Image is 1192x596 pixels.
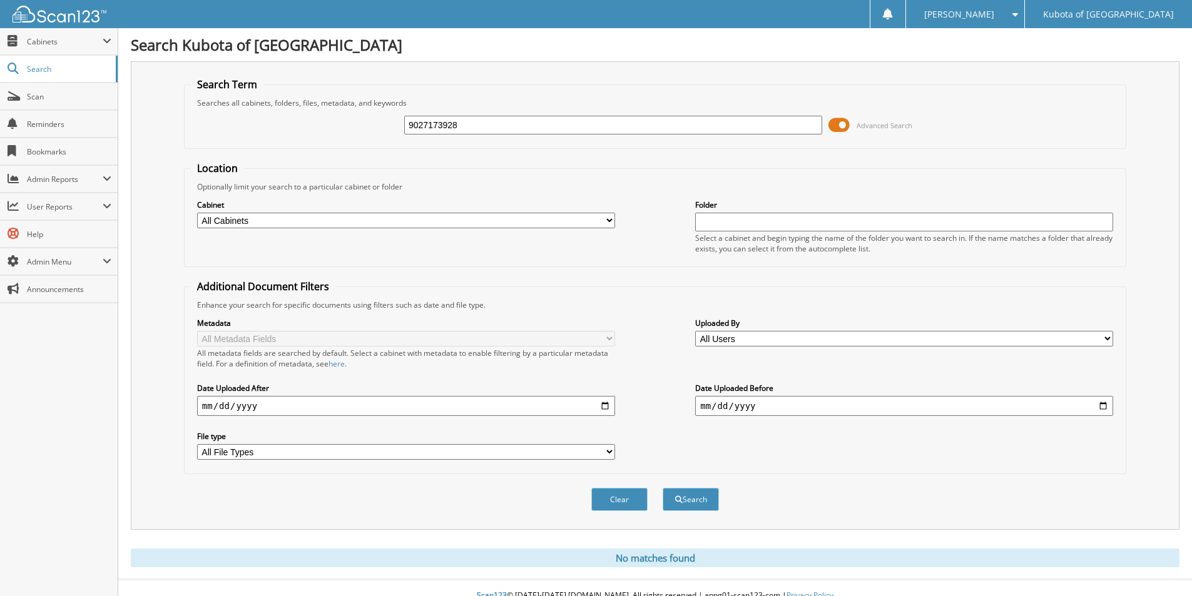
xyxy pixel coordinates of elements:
[27,201,103,212] span: User Reports
[197,383,615,393] label: Date Uploaded After
[27,119,111,129] span: Reminders
[591,488,648,511] button: Clear
[27,229,111,240] span: Help
[695,233,1113,254] div: Select a cabinet and begin typing the name of the folder you want to search in. If the name match...
[197,396,615,416] input: start
[695,383,1113,393] label: Date Uploaded Before
[197,431,615,442] label: File type
[131,548,1179,567] div: No matches found
[857,121,912,130] span: Advanced Search
[197,318,615,328] label: Metadata
[27,174,103,184] span: Admin Reports
[191,300,1119,310] div: Enhance your search for specific documents using filters such as date and file type.
[329,358,345,369] a: here
[1043,11,1174,18] span: Kubota of [GEOGRAPHIC_DATA]
[197,200,615,210] label: Cabinet
[197,348,615,369] div: All metadata fields are searched by default. Select a cabinet with metadata to enable filtering b...
[131,34,1179,55] h1: Search Kubota of [GEOGRAPHIC_DATA]
[191,280,335,293] legend: Additional Document Filters
[695,396,1113,416] input: end
[27,146,111,157] span: Bookmarks
[695,200,1113,210] label: Folder
[27,284,111,295] span: Announcements
[27,256,103,267] span: Admin Menu
[13,6,106,23] img: scan123-logo-white.svg
[191,98,1119,108] div: Searches all cabinets, folders, files, metadata, and keywords
[924,11,994,18] span: [PERSON_NAME]
[27,91,111,102] span: Scan
[191,181,1119,192] div: Optionally limit your search to a particular cabinet or folder
[27,64,110,74] span: Search
[663,488,719,511] button: Search
[191,161,244,175] legend: Location
[191,78,263,91] legend: Search Term
[27,36,103,47] span: Cabinets
[695,318,1113,328] label: Uploaded By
